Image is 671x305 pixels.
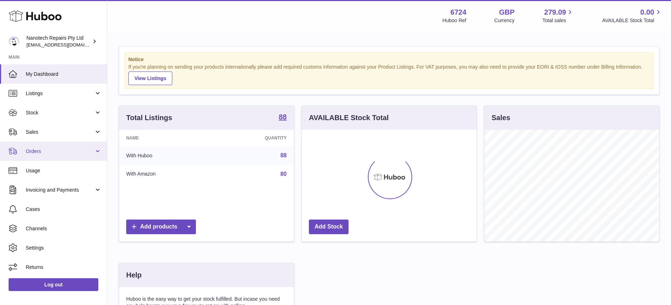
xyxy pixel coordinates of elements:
a: Log out [9,278,98,291]
h3: AVAILABLE Stock Total [309,113,389,123]
span: Cases [26,206,102,213]
td: With Amazon [119,165,215,183]
span: Usage [26,167,102,174]
span: Invoicing and Payments [26,187,94,193]
span: 279.09 [544,8,566,17]
span: Orders [26,148,94,155]
span: My Dashboard [26,71,102,78]
span: AVAILABLE Stock Total [602,17,662,24]
a: Add Stock [309,220,349,234]
h3: Help [126,270,142,280]
span: Listings [26,90,94,97]
span: Sales [26,129,94,136]
a: Add products [126,220,196,234]
th: Quantity [215,130,294,146]
h3: Sales [492,113,510,123]
a: 80 [280,171,287,177]
td: With Huboo [119,146,215,165]
span: Stock [26,109,94,116]
span: Returns [26,264,102,271]
div: Huboo Ref [443,17,467,24]
span: [EMAIL_ADDRESS][DOMAIN_NAME] [26,42,105,48]
strong: GBP [499,8,514,17]
a: 0.00 AVAILABLE Stock Total [602,8,662,24]
span: Settings [26,245,102,251]
div: Currency [494,17,515,24]
h3: Total Listings [126,113,172,123]
a: 88 [279,113,287,122]
strong: 88 [279,113,287,120]
span: Total sales [542,17,574,24]
span: 0.00 [640,8,654,17]
th: Name [119,130,215,146]
strong: Notice [128,56,650,63]
a: View Listings [128,72,172,85]
div: Nanotech Repairs Pty Ltd [26,35,91,48]
a: 279.09 Total sales [542,8,574,24]
div: If you're planning on sending your products internationally please add required customs informati... [128,64,650,85]
img: info@nanotechrepairs.com [9,36,19,47]
a: 88 [280,152,287,158]
span: Channels [26,225,102,232]
strong: 6724 [450,8,467,17]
